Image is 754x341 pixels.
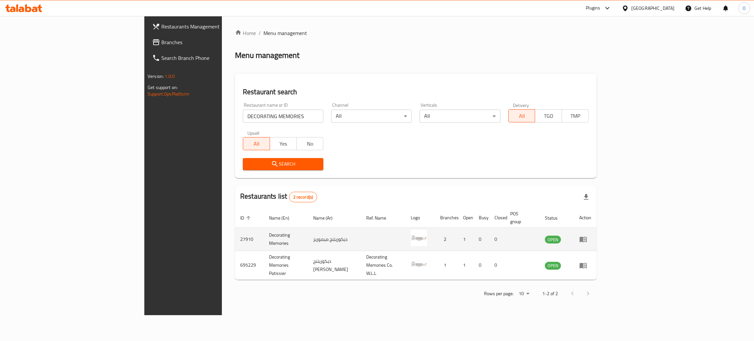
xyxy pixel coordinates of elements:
a: Support.OpsPlatform [148,90,189,98]
button: TMP [562,109,589,122]
div: Plugins [586,4,600,12]
a: Branches [147,34,270,50]
span: Version: [148,72,164,81]
span: Restaurants Management [161,23,265,30]
p: 1-2 of 2 [542,290,558,298]
td: 0 [474,251,489,280]
span: OPEN [545,262,561,269]
span: All [246,139,267,149]
th: Open [458,208,474,228]
button: Search [243,158,323,170]
img: Decorating Memories Patissier [411,256,427,272]
span: 1.0.0 [165,72,175,81]
span: TGO [538,111,559,121]
td: ديكوريتنج ميموريز [308,228,361,251]
button: TGO [535,109,562,122]
span: Branches [161,38,265,46]
label: Delivery [513,103,529,107]
h2: Restaurant search [243,87,589,97]
td: 1 [435,251,458,280]
td: 0 [474,228,489,251]
span: Search Branch Phone [161,54,265,62]
th: Branches [435,208,458,228]
td: Decorating Memories [264,228,308,251]
span: ID [240,214,253,222]
div: Menu [579,261,591,269]
span: Search [248,160,318,168]
td: Decorating Memories Patissier [264,251,308,280]
h2: Restaurants list [240,191,317,202]
span: POS group [510,210,532,225]
span: Status [545,214,566,222]
td: 1 [458,251,474,280]
td: 1 [458,228,474,251]
button: Yes [270,137,297,150]
label: Upsell [247,131,260,135]
span: Name (En) [269,214,298,222]
span: Yes [273,139,294,149]
span: TMP [565,111,586,121]
span: Get support on: [148,83,178,92]
a: Restaurants Management [147,19,270,34]
span: Ref. Name [366,214,395,222]
div: Menu [579,235,591,243]
th: Action [574,208,597,228]
table: enhanced table [235,208,597,280]
td: ديكوريتنج [PERSON_NAME] [308,251,361,280]
td: Decorating Memories Co. W.L.L [361,251,405,280]
span: OPEN [545,236,561,243]
span: 2 record(s) [289,194,317,200]
span: Menu management [263,29,307,37]
div: OPEN [545,262,561,270]
button: All [508,109,535,122]
span: Name (Ar) [313,214,341,222]
th: Closed [489,208,505,228]
div: Export file [578,189,594,205]
nav: breadcrumb [235,29,597,37]
th: Busy [474,208,489,228]
span: No [299,139,321,149]
th: Logo [405,208,435,228]
div: All [331,110,412,123]
input: Search for restaurant name or ID.. [243,110,323,123]
td: 2 [435,228,458,251]
button: All [243,137,270,150]
td: 0 [489,251,505,280]
a: Search Branch Phone [147,50,270,66]
div: [GEOGRAPHIC_DATA] [631,5,674,12]
img: Decorating Memories [411,230,427,246]
p: Rows per page: [484,290,513,298]
div: Rows per page: [516,289,532,299]
td: 0 [489,228,505,251]
span: O [743,5,745,12]
div: All [420,110,500,123]
button: No [296,137,324,150]
span: All [511,111,533,121]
